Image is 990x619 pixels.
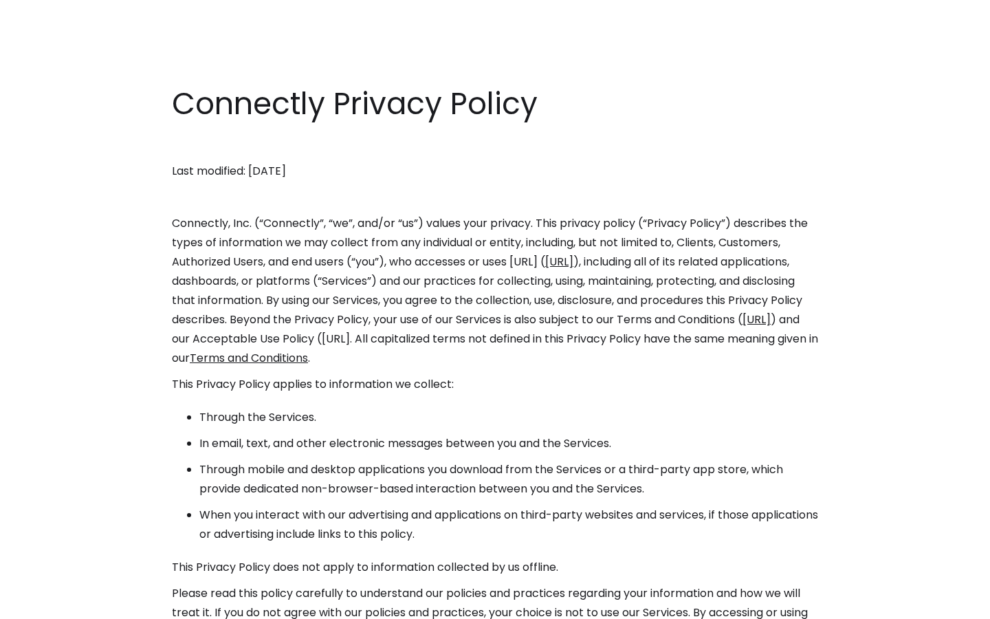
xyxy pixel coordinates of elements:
[172,375,818,394] p: This Privacy Policy applies to information we collect:
[14,594,82,614] aside: Language selected: English
[172,162,818,181] p: Last modified: [DATE]
[199,434,818,453] li: In email, text, and other electronic messages between you and the Services.
[742,312,771,327] a: [URL]
[172,83,818,125] h1: Connectly Privacy Policy
[545,254,573,270] a: [URL]
[199,460,818,499] li: Through mobile and desktop applications you download from the Services or a third-party app store...
[172,188,818,207] p: ‍
[199,408,818,427] li: Through the Services.
[172,214,818,368] p: Connectly, Inc. (“Connectly”, “we”, and/or “us”) values your privacy. This privacy policy (“Priva...
[199,506,818,544] li: When you interact with our advertising and applications on third-party websites and services, if ...
[172,135,818,155] p: ‍
[172,558,818,577] p: This Privacy Policy does not apply to information collected by us offline.
[190,350,308,366] a: Terms and Conditions
[27,595,82,614] ul: Language list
